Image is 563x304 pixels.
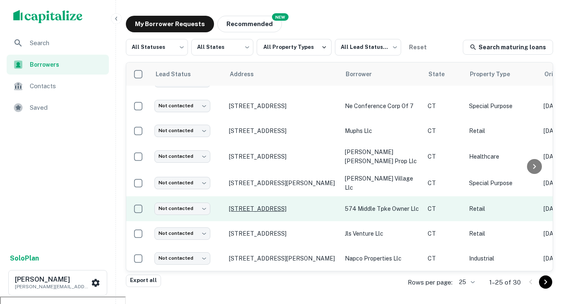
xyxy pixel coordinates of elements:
[154,252,210,264] div: Not contacted
[428,254,461,263] p: CT
[272,13,289,21] div: NEW
[154,100,210,112] div: Not contacted
[345,101,419,111] p: ne conference corp of 7
[154,227,210,239] div: Not contacted
[7,55,109,75] a: Borrowers
[469,254,535,263] p: Industrial
[470,69,521,79] span: Property Type
[7,98,109,118] a: Saved
[229,255,337,262] p: [STREET_ADDRESS][PERSON_NAME]
[345,229,419,238] p: jls venture llc
[345,147,419,166] p: [PERSON_NAME] [PERSON_NAME] prop llc
[126,36,188,58] div: All Statuses
[539,275,552,289] button: Go to next page
[154,125,210,137] div: Not contacted
[229,205,337,212] p: [STREET_ADDRESS]
[345,204,419,213] p: 574 middle tpke owner llc
[229,127,337,135] p: [STREET_ADDRESS]
[428,101,461,111] p: CT
[8,270,107,296] button: [PERSON_NAME][PERSON_NAME][EMAIL_ADDRESS][DOMAIN_NAME]
[428,229,461,238] p: CT
[489,277,521,287] p: 1–25 of 30
[30,81,104,91] span: Contacts
[15,283,89,290] p: [PERSON_NAME][EMAIL_ADDRESS][DOMAIN_NAME]
[469,152,535,161] p: Healthcare
[428,204,461,213] p: CT
[522,238,563,277] iframe: Chat Widget
[7,76,109,96] a: Contacts
[469,126,535,135] p: Retail
[7,33,109,53] a: Search
[469,229,535,238] p: Retail
[150,63,225,86] th: Lead Status
[155,69,202,79] span: Lead Status
[345,254,419,263] p: napco properties llc
[428,152,461,161] p: CT
[30,60,104,69] span: Borrowers
[428,69,455,79] span: State
[428,126,461,135] p: CT
[15,276,89,283] h6: [PERSON_NAME]
[463,40,553,55] a: Search maturing loans
[257,39,332,55] button: All Property Types
[10,253,39,263] a: SoloPlan
[465,63,539,86] th: Property Type
[13,10,83,23] img: capitalize-logo.png
[229,102,337,110] p: [STREET_ADDRESS]
[345,174,419,192] p: [PERSON_NAME] village llc
[469,101,535,111] p: Special Purpose
[230,69,265,79] span: Address
[191,36,253,58] div: All States
[154,177,210,189] div: Not contacted
[154,150,210,162] div: Not contacted
[469,204,535,213] p: Retail
[126,16,214,32] button: My Borrower Requests
[229,179,337,187] p: [STREET_ADDRESS][PERSON_NAME]
[229,230,337,237] p: [STREET_ADDRESS]
[154,203,210,215] div: Not contacted
[404,39,431,55] button: Reset
[456,276,476,288] div: 25
[346,69,383,79] span: Borrower
[423,63,465,86] th: State
[229,153,337,160] p: [STREET_ADDRESS]
[30,103,104,113] span: Saved
[126,275,161,287] button: Export all
[225,63,341,86] th: Address
[341,63,423,86] th: Borrower
[428,179,461,188] p: CT
[10,254,39,262] strong: Solo Plan
[30,38,104,48] span: Search
[469,179,535,188] p: Special Purpose
[335,36,401,58] div: All Lead Statuses
[408,277,452,287] p: Rows per page:
[345,126,419,135] p: muphs llc
[217,16,282,32] button: Recommended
